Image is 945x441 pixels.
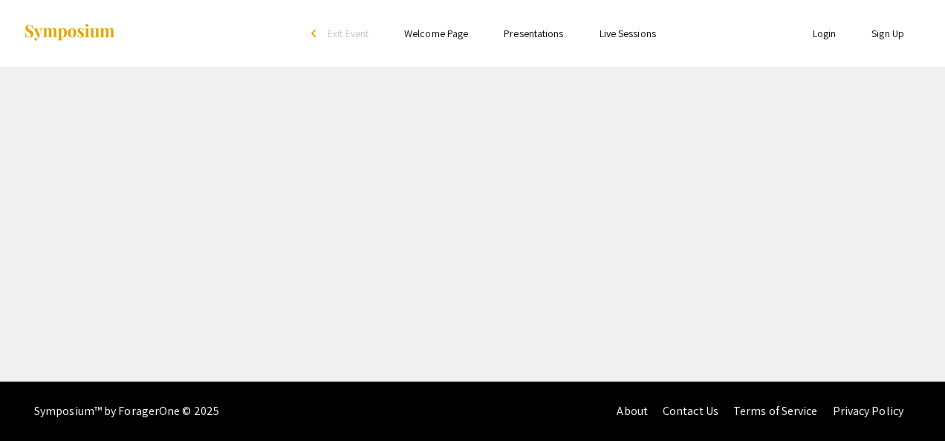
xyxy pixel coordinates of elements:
a: Sign Up [871,27,904,40]
a: Live Sessions [600,27,656,40]
a: Contact Us [663,403,718,419]
a: Welcome Page [404,27,468,40]
div: Symposium™ by ForagerOne © 2025 [34,382,219,441]
a: Terms of Service [733,403,818,419]
span: Exit Event [328,27,368,40]
a: Privacy Policy [833,403,903,419]
a: Presentations [504,27,563,40]
img: Symposium by ForagerOne [23,23,116,43]
div: arrow_back_ios [311,29,320,38]
a: About [617,403,648,419]
a: Login [813,27,837,40]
